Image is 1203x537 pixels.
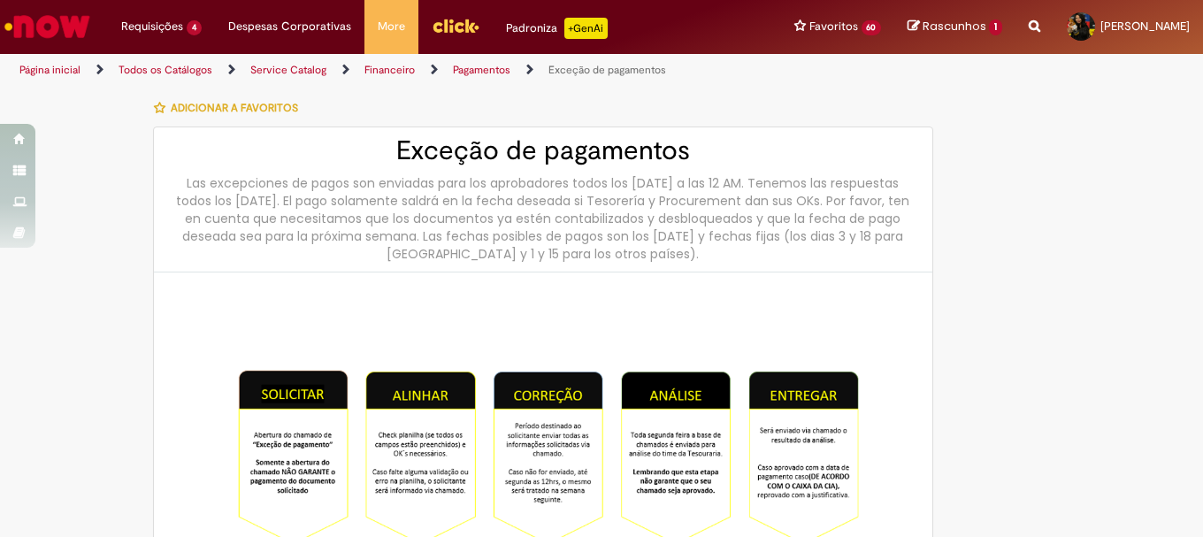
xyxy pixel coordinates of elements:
h2: Exceção de pagamentos [172,136,915,165]
a: Exceção de pagamentos [548,63,666,77]
a: Rascunhos [908,19,1002,35]
div: Las excepciones de pagos son enviadas para los aprobadores todos los [DATE] a las 12 AM. Tenemos ... [172,174,915,263]
a: Service Catalog [250,63,326,77]
span: Requisições [121,18,183,35]
ul: Trilhas de página [13,54,789,87]
button: Adicionar a Favoritos [153,89,308,127]
span: Despesas Corporativas [228,18,351,35]
span: Rascunhos [923,18,986,35]
a: Página inicial [19,63,80,77]
a: Financeiro [364,63,415,77]
a: Pagamentos [453,63,510,77]
span: Adicionar a Favoritos [171,101,298,115]
div: Padroniza [506,18,608,39]
img: click_logo_yellow_360x200.png [432,12,479,39]
span: 1 [989,19,1002,35]
span: 60 [862,20,882,35]
img: ServiceNow [2,9,93,44]
span: [PERSON_NAME] [1100,19,1190,34]
span: Favoritos [809,18,858,35]
span: 4 [187,20,202,35]
a: Todos os Catálogos [119,63,212,77]
span: More [378,18,405,35]
p: +GenAi [564,18,608,39]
